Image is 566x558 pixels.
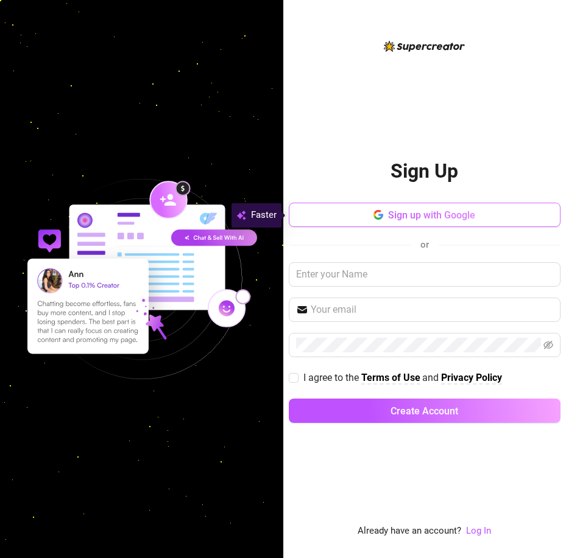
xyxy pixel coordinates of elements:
strong: Privacy Policy [441,372,502,383]
span: and [422,372,441,383]
a: Privacy Policy [441,372,502,385]
span: Sign up with Google [388,209,475,221]
span: or [420,239,429,250]
h2: Sign Up [391,159,458,184]
input: Enter your Name [289,262,561,287]
span: Faster [251,208,277,223]
a: Log In [466,525,491,536]
span: Create Account [391,405,458,417]
span: I agree to the [303,372,361,383]
a: Terms of Use [361,372,420,385]
img: logo-BBDzfeDw.svg [384,41,465,52]
input: Your email [311,302,553,317]
button: Sign up with Google [289,203,561,227]
strong: Terms of Use [361,372,420,383]
img: svg%3e [236,208,246,223]
span: Already have an account? [358,524,461,539]
a: Log In [466,524,491,539]
span: eye-invisible [543,340,553,350]
button: Create Account [289,399,561,423]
